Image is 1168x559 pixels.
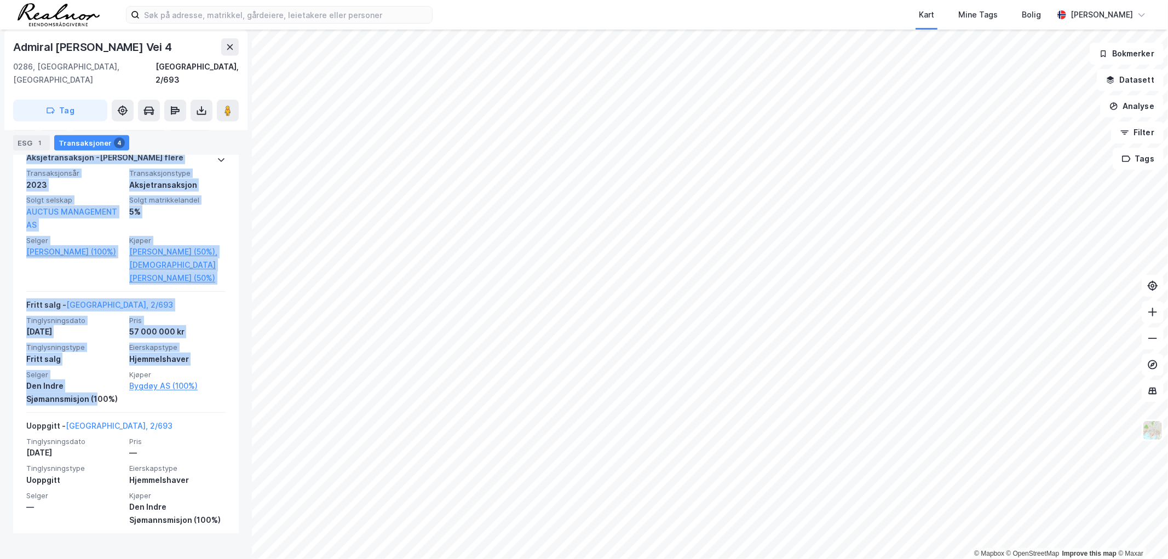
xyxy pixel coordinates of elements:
[26,379,123,406] div: Den Indre Sjømannsmisjon (100%)
[129,236,226,245] span: Kjøper
[156,60,239,87] div: [GEOGRAPHIC_DATA], 2/693
[26,370,123,379] span: Selger
[26,298,173,316] div: Fritt salg -
[129,474,226,487] div: Hjemmelshaver
[26,236,123,245] span: Selger
[974,550,1004,557] a: Mapbox
[129,316,226,325] span: Pris
[26,207,117,229] a: AUCTUS MANAGEMENT AS
[919,8,934,21] div: Kart
[26,343,123,352] span: Tinglysningstype
[129,169,226,178] span: Transaksjonstype
[129,325,226,338] div: 57 000 000 kr
[66,300,173,309] a: [GEOGRAPHIC_DATA], 2/693
[129,379,226,393] a: Bygdøy AS (100%)
[26,491,123,500] span: Selger
[140,7,432,23] input: Søk på adresse, matrikkel, gårdeiere, leietakere eller personer
[26,500,123,514] div: —
[26,316,123,325] span: Tinglysningsdato
[54,135,129,151] div: Transaksjoner
[26,464,123,473] span: Tinglysningstype
[1100,95,1164,117] button: Analyse
[1113,506,1168,559] iframe: Chat Widget
[1113,506,1168,559] div: Kontrollprogram for chat
[1113,148,1164,170] button: Tags
[129,464,226,473] span: Eierskapstype
[34,137,45,148] div: 1
[26,325,123,338] div: [DATE]
[26,151,183,169] div: Aksjetransaksjon - [PERSON_NAME] flere
[13,100,107,122] button: Tag
[26,474,123,487] div: Uoppgitt
[26,178,123,192] div: 2023
[129,258,226,285] a: [DEMOGRAPHIC_DATA][PERSON_NAME] (50%)
[129,195,226,205] span: Solgt matrikkelandel
[13,135,50,151] div: ESG
[26,169,123,178] span: Transaksjonsår
[26,353,123,366] div: Fritt salg
[114,137,125,148] div: 4
[26,437,123,446] span: Tinglysningsdato
[18,3,100,26] img: realnor-logo.934646d98de889bb5806.png
[129,178,226,192] div: Aksjetransaksjon
[129,205,226,218] div: 5%
[1111,122,1164,143] button: Filter
[1090,43,1164,65] button: Bokmerker
[13,38,174,56] div: Admiral [PERSON_NAME] Vei 4
[26,195,123,205] span: Solgt selskap
[26,446,123,459] div: [DATE]
[129,491,226,500] span: Kjøper
[13,60,156,87] div: 0286, [GEOGRAPHIC_DATA], [GEOGRAPHIC_DATA]
[129,446,226,459] div: —
[1006,550,1060,557] a: OpenStreetMap
[26,245,123,258] a: [PERSON_NAME] (100%)
[129,343,226,352] span: Eierskapstype
[129,370,226,379] span: Kjøper
[1142,420,1163,441] img: Z
[1071,8,1133,21] div: [PERSON_NAME]
[66,421,172,430] a: [GEOGRAPHIC_DATA], 2/693
[1062,550,1117,557] a: Improve this map
[129,500,226,527] div: Den Indre Sjømannsmisjon (100%)
[1022,8,1041,21] div: Bolig
[26,419,172,437] div: Uoppgitt -
[958,8,998,21] div: Mine Tags
[1097,69,1164,91] button: Datasett
[129,437,226,446] span: Pris
[129,353,226,366] div: Hjemmelshaver
[129,245,226,258] a: [PERSON_NAME] (50%),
